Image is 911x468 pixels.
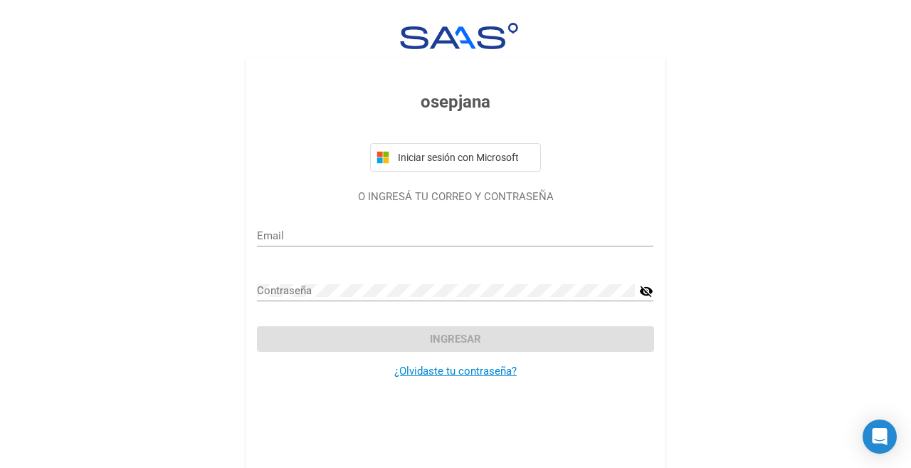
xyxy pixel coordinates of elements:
p: O INGRESÁ TU CORREO Y CONTRASEÑA [257,189,653,205]
mat-icon: visibility_off [639,283,653,300]
span: Iniciar sesión con Microsoft [395,152,535,163]
button: Iniciar sesión con Microsoft [370,143,541,172]
span: Ingresar [430,333,481,345]
div: Open Intercom Messenger [863,420,897,454]
a: ¿Olvidaste tu contraseña? [394,365,517,378]
button: Ingresar [257,326,653,352]
h3: osepjana [257,89,653,115]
